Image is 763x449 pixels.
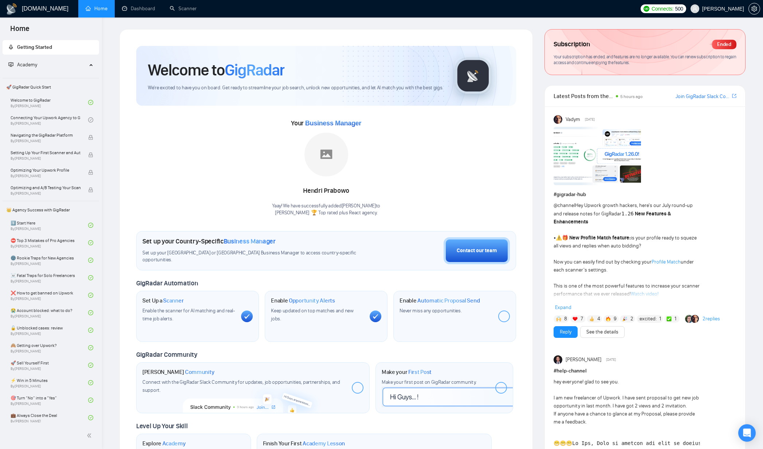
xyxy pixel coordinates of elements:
[271,308,354,322] span: Keep updated on top matches and new jobs.
[620,94,643,99] span: 5 hours ago
[692,6,697,11] span: user
[554,355,562,364] img: Juan Peredo
[738,424,756,442] div: Open Intercom Messenger
[163,297,184,304] span: Scanner
[606,316,611,321] img: 🔥
[224,237,276,245] span: Business Manager
[17,62,37,68] span: Academy
[630,315,633,323] span: 2
[455,58,491,94] img: gigradar-logo.png
[142,237,276,245] h1: Set up your Country-Specific
[6,3,17,15] img: logo
[11,375,88,391] a: ⚡ Win in 5 MinutesBy[PERSON_NAME]
[88,135,93,140] span: lock
[88,152,93,157] span: lock
[652,5,673,13] span: Connects:
[732,93,736,99] span: export
[136,351,197,359] span: GigRadar Community
[606,356,616,363] span: [DATE]
[676,93,731,101] a: Join GigRadar Slack Community
[11,191,80,196] span: By [PERSON_NAME]
[88,310,93,315] span: check-circle
[8,62,13,67] span: fund-projection-screen
[88,345,93,350] span: check-circle
[11,174,80,178] span: By [PERSON_NAME]
[11,305,88,321] a: 😭 Account blocked: what to do?By[PERSON_NAME]
[652,259,681,265] a: Profile Match
[748,3,760,15] button: setting
[11,184,80,191] span: Optimizing and A/B Testing Your Scanner for Better Results
[88,380,93,385] span: check-circle
[622,316,628,321] img: 🎉
[142,250,363,263] span: Set up your [GEOGRAPHIC_DATA] or [GEOGRAPHIC_DATA] Business Manager to access country-specific op...
[675,5,683,13] span: 500
[586,328,618,336] a: See the details
[11,270,88,286] a: ☠️ Fatal Traps for Solo FreelancersBy[PERSON_NAME]
[444,237,510,264] button: Contact our team
[11,217,88,233] a: 1️⃣ Start HereBy[PERSON_NAME]
[88,223,93,228] span: check-circle
[749,6,760,12] span: setting
[554,191,736,199] h1: # gigradar-hub
[3,40,99,55] li: Getting Started
[11,112,88,128] a: Connecting Your Upwork Agency to GigRadarBy[PERSON_NAME]
[272,210,380,216] p: [PERSON_NAME] 🏆 Top rated plus React agency .
[631,291,658,297] a: Watch video!
[148,60,284,80] h1: Welcome to
[17,44,52,50] span: Getting Started
[11,410,88,426] a: 💼 Always Close the DealBy[PERSON_NAME]
[291,119,361,127] span: Your
[8,44,13,50] span: rocket
[408,368,432,376] span: First Post
[564,315,567,323] span: 8
[585,116,595,123] span: [DATE]
[88,398,93,403] span: check-circle
[554,115,562,124] img: Vadym
[569,235,631,241] strong: New Profile Match feature:
[88,100,93,105] span: check-circle
[183,379,323,413] img: slackcommunity-bg.png
[703,315,720,323] a: 2replies
[142,440,186,447] h1: Explore
[554,211,671,225] strong: New Features & Enhancements
[589,316,594,321] img: 👍
[11,139,80,143] span: By [PERSON_NAME]
[554,202,575,208] span: @channel
[88,170,93,175] span: lock
[185,368,215,376] span: Community
[225,60,284,80] span: GigRadar
[142,379,340,393] span: Connect with the GigRadar Slack Community for updates, job opportunities, partnerships, and support.
[457,247,497,255] div: Contact our team
[554,91,613,101] span: Latest Posts from the GigRadar Community
[566,116,580,124] span: Vadym
[597,315,600,323] span: 4
[554,54,736,66] span: Your subscription has ended, and features are no longer available. You can renew subscription to ...
[272,203,380,216] div: Yaay! We have successfully added [PERSON_NAME] to
[573,316,578,321] img: ❤️
[555,304,571,311] span: Expand
[88,415,93,420] span: check-circle
[712,40,736,49] div: Ended
[3,203,98,217] span: 👑 Agency Success with GigRadar
[87,432,94,439] span: double-left
[566,356,601,364] span: [PERSON_NAME]
[305,120,361,127] span: Business Manager
[400,308,461,314] span: Never miss any opportunities.
[11,392,88,408] a: 🎯 Turn “No” into a “Yes”By[PERSON_NAME]
[148,85,443,91] span: We're excited to have you on board. Get ready to streamline your job search, unlock new opportuni...
[263,440,345,447] h1: Finish Your First
[382,368,432,376] h1: Make your
[11,322,88,338] a: 🔓 Unblocked cases: reviewBy[PERSON_NAME]
[417,297,480,304] span: Automatic Proposal Send
[88,240,93,245] span: check-circle
[638,315,657,323] span: :excited:
[732,93,736,99] a: export
[4,23,35,39] span: Home
[122,5,155,12] a: dashboardDashboard
[580,326,625,338] button: See the details
[11,287,88,303] a: ❌ How to get banned on UpworkBy[PERSON_NAME]
[11,252,88,268] a: 🌚 Rookie Traps for New AgenciesBy[PERSON_NAME]
[271,297,335,304] h1: Enable
[614,315,617,323] span: 9
[11,132,80,139] span: Navigating the GigRadar Platform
